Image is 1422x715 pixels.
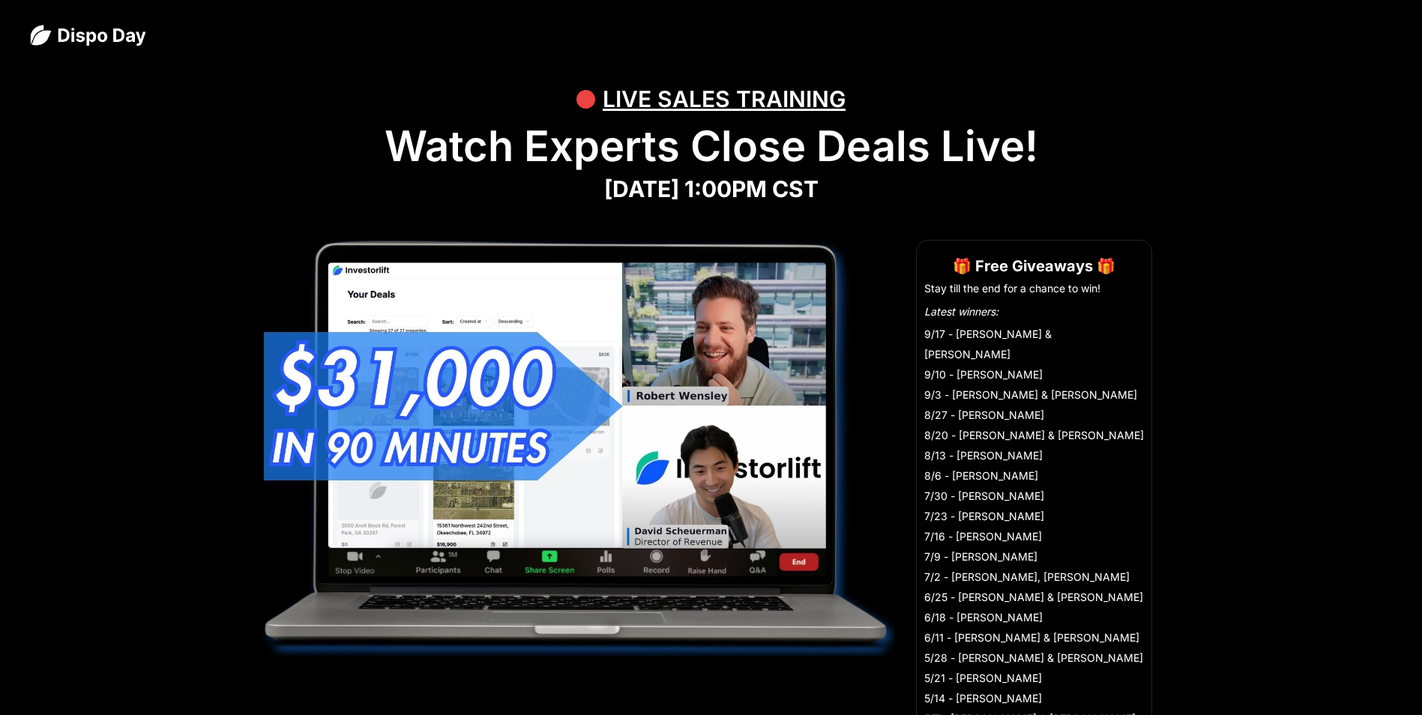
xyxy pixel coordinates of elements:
[603,76,846,121] div: LIVE SALES TRAINING
[604,175,819,202] strong: [DATE] 1:00PM CST
[924,305,998,318] em: Latest winners:
[30,121,1392,172] h1: Watch Experts Close Deals Live!
[924,281,1144,296] li: Stay till the end for a chance to win!
[953,257,1115,275] strong: 🎁 Free Giveaways 🎁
